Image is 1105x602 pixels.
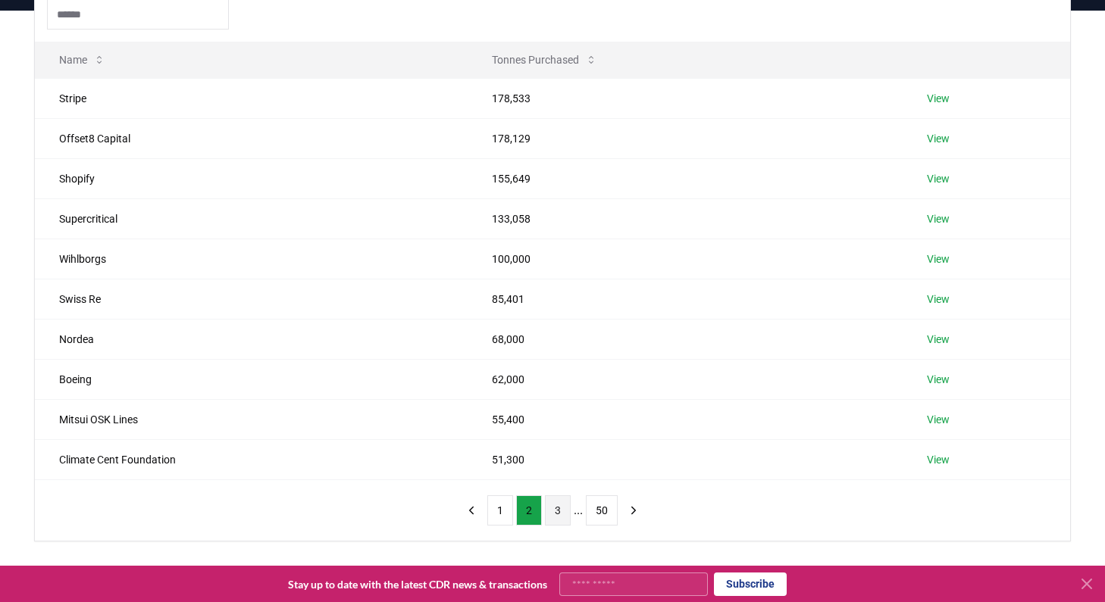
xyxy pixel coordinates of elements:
[35,78,468,118] td: Stripe
[468,158,903,198] td: 155,649
[35,198,468,239] td: Supercritical
[35,439,468,479] td: Climate Cent Foundation
[586,495,618,526] button: 50
[35,279,468,319] td: Swiss Re
[35,158,468,198] td: Shopify
[574,501,583,519] li: ...
[927,211,950,226] a: View
[927,332,950,347] a: View
[47,45,117,75] button: Name
[487,495,513,526] button: 1
[468,439,903,479] td: 51,300
[459,495,484,526] button: previous page
[927,131,950,146] a: View
[35,359,468,399] td: Boeing
[516,495,542,526] button: 2
[468,78,903,118] td: 178,533
[545,495,571,526] button: 3
[35,319,468,359] td: Nordea
[927,452,950,467] a: View
[468,319,903,359] td: 68,000
[468,359,903,399] td: 62,000
[480,45,609,75] button: Tonnes Purchased
[468,118,903,158] td: 178,129
[35,239,468,279] td: Wihlborgs
[468,279,903,319] td: 85,401
[927,171,950,186] a: View
[468,239,903,279] td: 100,000
[35,399,468,439] td: Mitsui OSK Lines
[468,198,903,239] td: 133,058
[927,292,950,307] a: View
[35,118,468,158] td: Offset8 Capital
[468,399,903,439] td: 55,400
[621,495,646,526] button: next page
[927,412,950,427] a: View
[927,372,950,387] a: View
[927,91,950,106] a: View
[927,251,950,267] a: View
